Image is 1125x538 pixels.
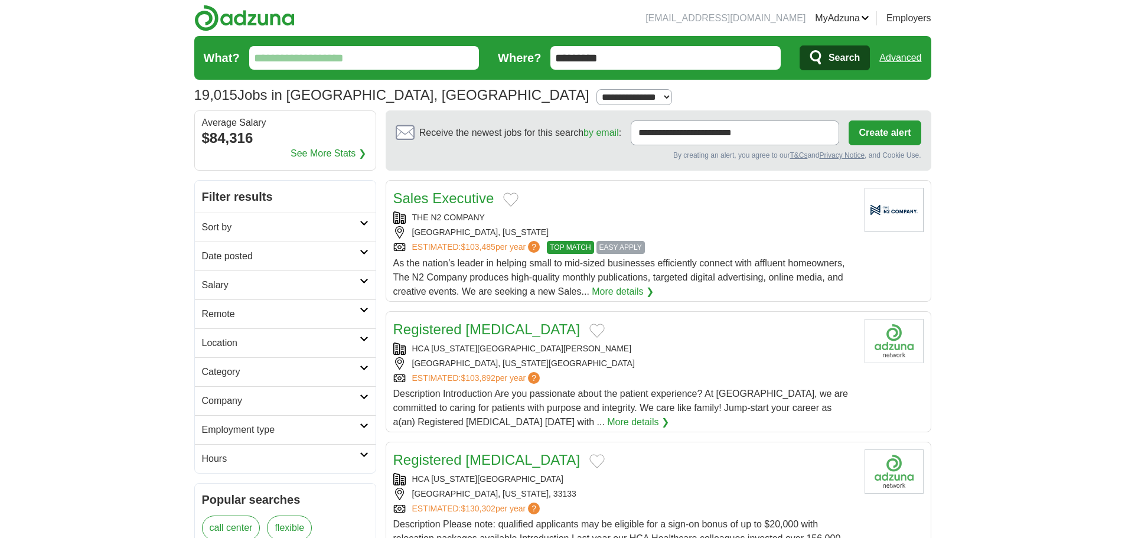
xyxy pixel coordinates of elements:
[865,319,924,363] img: Company logo
[195,213,376,242] a: Sort by
[607,415,669,429] a: More details ❯
[204,49,240,67] label: What?
[195,242,376,270] a: Date posted
[393,488,855,500] div: [GEOGRAPHIC_DATA], [US_STATE], 33133
[886,11,931,25] a: Employers
[592,285,654,299] a: More details ❯
[879,46,921,70] a: Advanced
[195,444,376,473] a: Hours
[202,491,369,508] h2: Popular searches
[800,45,870,70] button: Search
[589,324,605,338] button: Add to favorite jobs
[195,357,376,386] a: Category
[195,299,376,328] a: Remote
[589,454,605,468] button: Add to favorite jobs
[461,504,495,513] span: $130,302
[202,118,369,128] div: Average Salary
[528,372,540,384] span: ?
[202,423,360,437] h2: Employment type
[645,11,806,25] li: [EMAIL_ADDRESS][DOMAIN_NAME]
[202,128,369,149] div: $84,316
[393,211,855,224] div: THE N2 COMPANY
[461,373,495,383] span: $103,892
[393,226,855,239] div: [GEOGRAPHIC_DATA], [US_STATE]
[583,128,619,138] a: by email
[528,241,540,253] span: ?
[815,11,869,25] a: MyAdzuna
[393,357,855,370] div: [GEOGRAPHIC_DATA], [US_STATE][GEOGRAPHIC_DATA]
[202,394,360,408] h2: Company
[202,336,360,350] h2: Location
[393,258,845,296] span: As the nation’s leader in helping small to mid-sized businesses efficiently connect with affluent...
[596,241,645,254] span: EASY APPLY
[202,307,360,321] h2: Remote
[393,452,581,468] a: Registered [MEDICAL_DATA]
[202,452,360,466] h2: Hours
[412,372,543,384] a: ESTIMATED:$103,892per year?
[393,321,581,337] a: Registered [MEDICAL_DATA]
[503,193,519,207] button: Add to favorite jobs
[547,241,594,254] span: TOP MATCH
[195,415,376,444] a: Employment type
[202,220,360,234] h2: Sort by
[195,270,376,299] a: Salary
[393,389,848,427] span: Description Introduction Are you passionate about the patient experience? At [GEOGRAPHIC_DATA], w...
[194,5,295,31] img: Adzuna logo
[829,46,860,70] span: Search
[202,278,360,292] h2: Salary
[412,241,543,254] a: ESTIMATED:$103,485per year?
[865,188,924,232] img: Company logo
[291,146,366,161] a: See More Stats ❯
[819,151,865,159] a: Privacy Notice
[195,181,376,213] h2: Filter results
[393,473,855,485] div: HCA [US_STATE][GEOGRAPHIC_DATA]
[195,386,376,415] a: Company
[396,150,921,161] div: By creating an alert, you agree to our and , and Cookie Use.
[393,343,855,355] div: HCA [US_STATE][GEOGRAPHIC_DATA][PERSON_NAME]
[194,87,589,103] h1: Jobs in [GEOGRAPHIC_DATA], [GEOGRAPHIC_DATA]
[865,449,924,494] img: Company logo
[790,151,807,159] a: T&Cs
[393,190,494,206] a: Sales Executive
[202,365,360,379] h2: Category
[194,84,237,106] span: 19,015
[849,120,921,145] button: Create alert
[419,126,621,140] span: Receive the newest jobs for this search :
[202,249,360,263] h2: Date posted
[498,49,541,67] label: Where?
[195,328,376,357] a: Location
[461,242,495,252] span: $103,485
[528,503,540,514] span: ?
[412,503,543,515] a: ESTIMATED:$130,302per year?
